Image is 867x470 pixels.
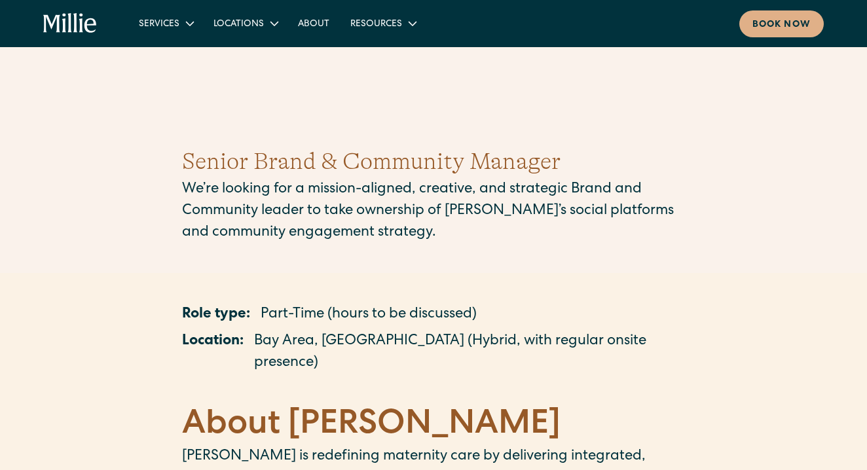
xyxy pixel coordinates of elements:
p: We’re looking for a mission-aligned, creative, and strategic Brand and Community leader to take o... [182,179,685,244]
div: Resources [350,18,402,31]
div: Resources [340,12,426,34]
p: Bay Area, [GEOGRAPHIC_DATA] (Hybrid, with regular onsite presence) [254,331,685,374]
p: ‍ [182,380,685,401]
div: Locations [203,12,287,34]
a: About [287,12,340,34]
div: Locations [213,18,264,31]
div: Services [139,18,179,31]
p: Role type: [182,304,250,326]
a: home [43,13,97,34]
div: Services [128,12,203,34]
div: Book now [752,18,811,32]
h1: Senior Brand & Community Manager [182,144,685,179]
a: Book now [739,10,824,37]
strong: About [PERSON_NAME] [182,409,561,443]
p: Part-Time (hours to be discussed) [261,304,477,326]
p: Location: [182,331,244,374]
